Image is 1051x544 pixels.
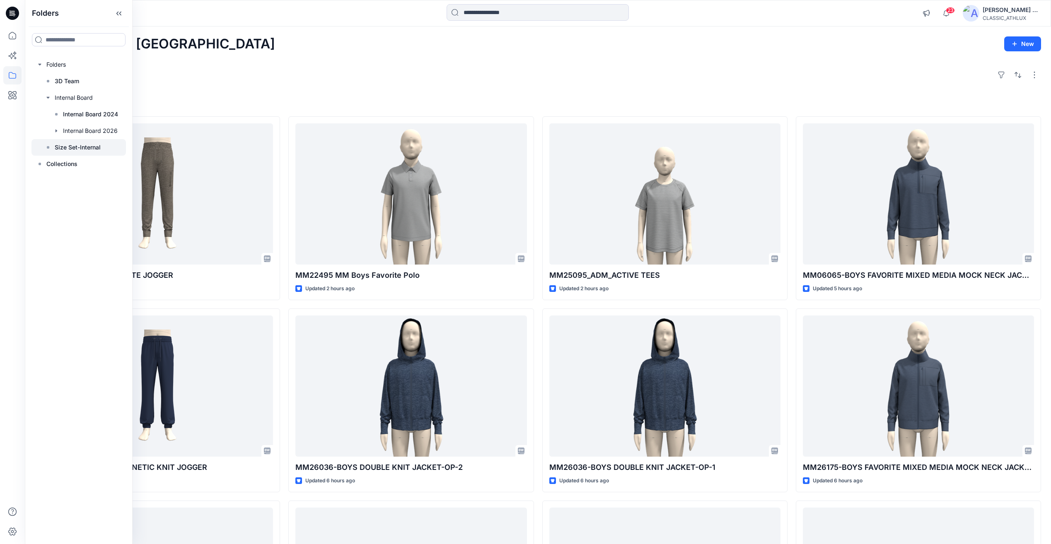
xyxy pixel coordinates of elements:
a: MM25811_ADM_BOYS KINETIC KNIT JOGGER [42,315,273,457]
p: Size Set-Internal [55,142,101,152]
p: MM06065-BOYS FAVORITE MIXED MEDIA MOCK NECK JACKET [803,270,1034,281]
span: 23 [946,7,955,14]
p: MM26036-BOYS DOUBLE KNIT JACKET-OP-2 [295,462,527,473]
p: Updated 6 hours ago [559,477,609,485]
a: MM26036-BOYS DOUBLE KNIT JACKET-OP-1 [549,315,780,457]
a: MM25095_ADM_ACTIVE TEES [549,123,780,265]
p: Collections [46,159,77,169]
p: Updated 2 hours ago [559,284,609,293]
p: Internal Board 2024 [63,109,118,119]
p: MM26175-BOYS FAVORITE MIXED MEDIA MOCK NECK JACKET-OP2 [803,462,1034,473]
p: Updated 2 hours ago [305,284,355,293]
h4: Styles [35,98,1041,108]
a: MM22495 MM Boys Favorite Polo [295,123,527,265]
button: New [1004,36,1041,51]
p: MM25811_ADM_BOYS KINETIC KNIT JOGGER [42,462,273,473]
div: CLASSIC_ATHLUX [983,15,1041,21]
div: [PERSON_NAME] Cfai [983,5,1041,15]
a: MM25808 BOYS FAVORITE JOGGER [42,123,273,265]
p: MM25808 BOYS FAVORITE JOGGER [42,270,273,281]
p: Updated 6 hours ago [813,477,863,485]
a: MM06065-BOYS FAVORITE MIXED MEDIA MOCK NECK JACKET [803,123,1034,265]
p: MM25095_ADM_ACTIVE TEES [549,270,780,281]
p: Updated 5 hours ago [813,284,862,293]
img: avatar [963,5,979,22]
a: MM26036-BOYS DOUBLE KNIT JACKET-OP-2 [295,315,527,457]
a: MM26175-BOYS FAVORITE MIXED MEDIA MOCK NECK JACKET-OP2 [803,315,1034,457]
p: Updated 6 hours ago [305,477,355,485]
p: MM26036-BOYS DOUBLE KNIT JACKET-OP-1 [549,462,780,473]
p: MM22495 MM Boys Favorite Polo [295,270,527,281]
p: 3D Team [55,76,79,86]
h2: Welcome back, [GEOGRAPHIC_DATA] [35,36,275,52]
